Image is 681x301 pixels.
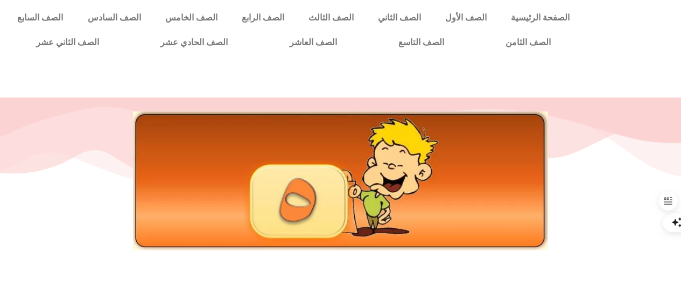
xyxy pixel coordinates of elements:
a: الصف السادس [75,5,153,30]
a: الصف الثاني عشر [5,30,130,55]
a: الصف الرابع [229,5,296,30]
a: الصف الثاني [366,5,433,30]
a: الصف التاسع [368,30,475,55]
a: الصف الثامن [475,30,581,55]
a: الصف الخامس [153,5,229,30]
a: الصف العاشر [259,30,368,55]
a: الصف الثالث [296,5,366,30]
a: الصف الأول [433,5,499,30]
a: الصفحة الرئيسية [499,5,581,30]
a: الصف السابع [5,5,75,30]
a: الصف الحادي عشر [130,30,258,55]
